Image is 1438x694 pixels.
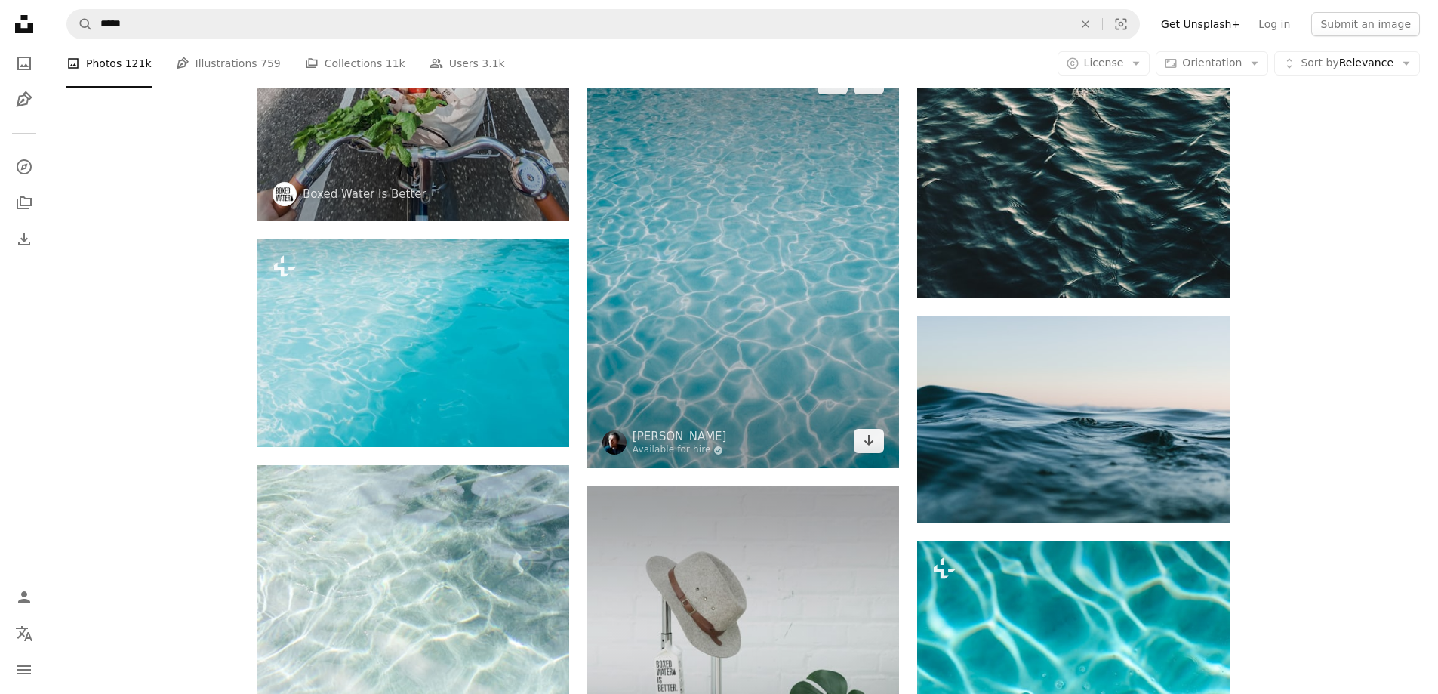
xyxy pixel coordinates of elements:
[587,55,899,468] img: rippling crystal blue water
[260,55,281,72] span: 759
[257,239,569,447] img: a blue pool with clear water and a boat in the background
[1301,56,1393,71] span: Relevance
[67,10,93,39] button: Search Unsplash
[9,152,39,182] a: Explore
[1152,12,1249,36] a: Get Unsplash+
[633,444,727,456] a: Available for hire
[66,9,1140,39] form: Find visuals sitewide
[9,224,39,254] a: Download History
[1249,12,1299,36] a: Log in
[9,582,39,612] a: Log in / Sign up
[9,9,39,42] a: Home — Unsplash
[1182,57,1242,69] span: Orientation
[303,187,426,202] a: Boxed Water Is Better
[176,39,281,88] a: Illustrations 759
[1103,10,1139,39] button: Visual search
[482,55,504,72] span: 3.1k
[9,85,39,115] a: Illustrations
[1069,10,1102,39] button: Clear
[1311,12,1420,36] button: Submit an image
[9,618,39,649] button: Language
[9,188,39,218] a: Collections
[257,336,569,350] a: a blue pool with clear water and a boat in the background
[1084,57,1124,69] span: License
[1274,51,1420,76] button: Sort byRelevance
[386,55,405,72] span: 11k
[633,429,727,444] a: [PERSON_NAME]
[1301,57,1338,69] span: Sort by
[917,412,1229,426] a: body of water under sky
[917,316,1229,523] img: body of water under sky
[1058,51,1150,76] button: License
[854,429,884,453] a: Download
[305,39,405,88] a: Collections 11k
[9,655,39,685] button: Menu
[430,39,505,88] a: Users 3.1k
[587,636,899,649] a: A hat and Boxed Water carton sit on a suitcase
[273,182,297,206] img: Go to Boxed Water Is Better's profile
[9,48,39,79] a: Photos
[587,254,899,268] a: rippling crystal blue water
[1156,51,1268,76] button: Orientation
[602,430,627,455] img: Go to Wesley Tingey's profile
